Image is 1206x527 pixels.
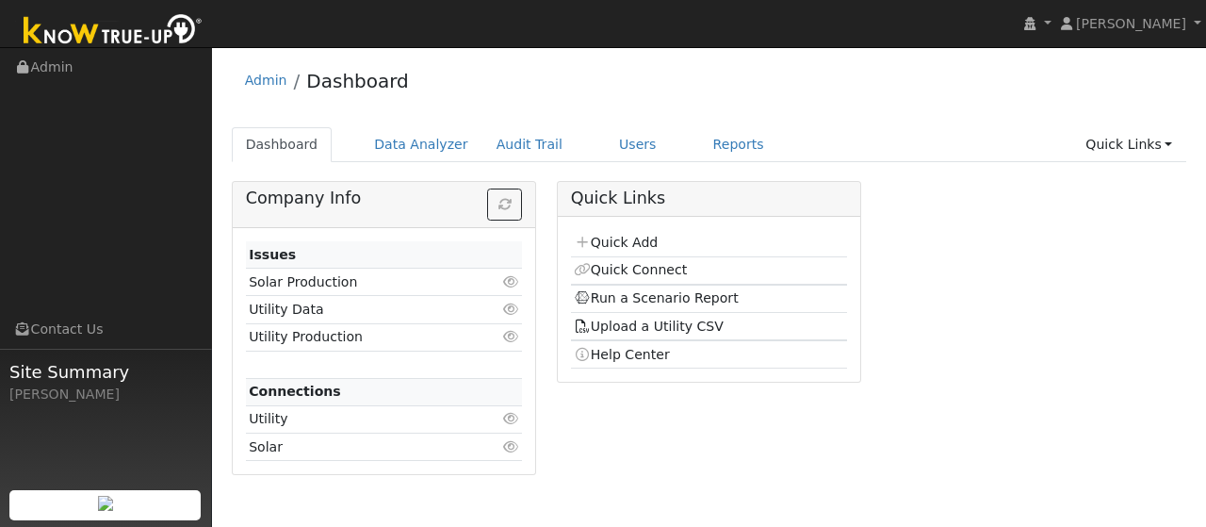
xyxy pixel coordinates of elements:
a: Upload a Utility CSV [574,319,724,334]
td: Utility Data [246,296,478,323]
img: retrieve [98,496,113,511]
div: [PERSON_NAME] [9,385,202,404]
strong: Connections [249,384,341,399]
a: Quick Connect [574,262,687,277]
strong: Issues [249,247,296,262]
i: Click to view [502,330,519,343]
img: Know True-Up [14,10,212,53]
td: Utility Production [246,323,478,351]
h5: Quick Links [571,189,848,208]
a: Dashboard [306,70,409,92]
h5: Company Info [246,189,523,208]
td: Utility [246,405,478,433]
a: Data Analyzer [360,127,482,162]
a: Help Center [574,347,670,362]
a: Reports [699,127,778,162]
i: Click to view [502,440,519,453]
a: Quick Links [1071,127,1186,162]
td: Solar [246,434,478,461]
td: Solar Production [246,269,478,296]
a: Quick Add [574,235,658,250]
a: Audit Trail [482,127,577,162]
a: Dashboard [232,127,333,162]
i: Click to view [502,412,519,425]
a: Users [605,127,671,162]
span: Site Summary [9,359,202,385]
i: Click to view [502,275,519,288]
span: [PERSON_NAME] [1076,16,1186,31]
a: Admin [245,73,287,88]
a: Run a Scenario Report [574,290,739,305]
i: Click to view [502,303,519,316]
